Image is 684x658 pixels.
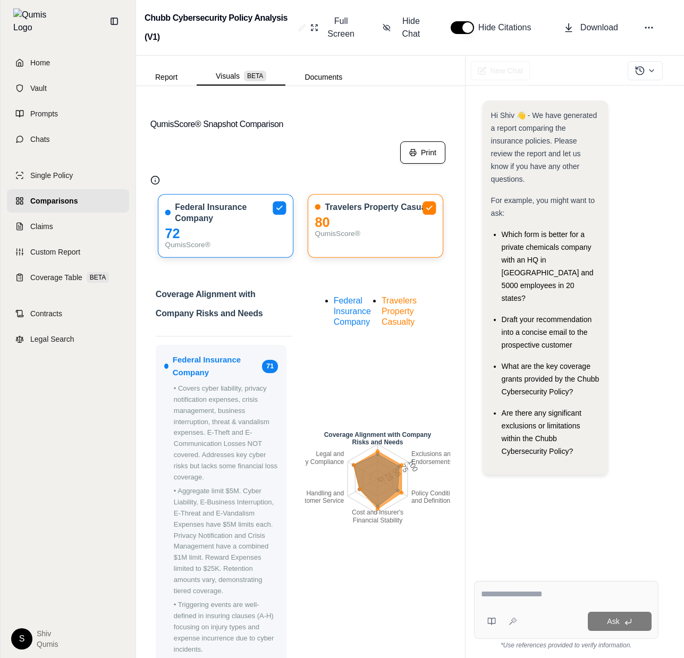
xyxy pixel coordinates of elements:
a: Custom Report [7,240,129,264]
span: Shiv [37,628,58,639]
button: Ask [588,612,652,631]
span: Draft your recommendation into a concise email to the prospective customer [502,315,592,349]
span: BETA [87,272,109,283]
span: Hide Chat [397,15,425,40]
span: 71 [262,360,278,373]
a: Single Policy [7,164,129,187]
button: Collapse sidebar [106,13,123,30]
span: Which form is better for a private chemicals company with an HQ in [GEOGRAPHIC_DATA] and 5000 emp... [502,230,594,302]
a: Chats [7,128,129,151]
div: 80 [315,217,436,228]
h2: Chubb Cybersecurity Policy Analysis (V1) [145,9,294,47]
p: • Covers cyber liability, privacy notification expenses, crisis management, business interruption... [174,383,278,483]
button: Documents [285,69,361,86]
button: Full Screen [306,11,361,45]
tspan: Policy Conditions [411,490,460,497]
button: QumisScore® Snapshot Comparison [150,107,451,141]
div: QumisScore® [315,228,436,239]
span: Federal Insurance Company [175,201,286,224]
img: Qumis Logo [13,9,53,34]
span: Legal Search [30,334,74,344]
tspan: Coverage Alignment with Company [324,431,432,438]
tspan: Risks and Needs [352,438,403,446]
a: Prompts [7,102,129,125]
button: Download [559,17,622,38]
span: Coverage Table [30,272,82,283]
span: Full Screen [325,15,357,40]
span: Travelers Property Casualty [382,296,417,326]
tspan: Customer Service [293,497,344,504]
span: Are there any significant exclusions or limitations within the Chubb Cybersecurity Policy? [502,409,581,455]
span: Vault [30,83,47,94]
button: Qumis Score Info [150,175,160,185]
a: Claims [7,215,129,238]
tspan: Claims Handling and [285,490,344,497]
div: QumisScore® [165,239,285,250]
button: Report [136,69,197,86]
tspan: 100 [407,458,420,473]
div: S [11,628,32,649]
tspan: Exclusions and [411,451,454,458]
span: Travelers Property Casualty [325,201,436,213]
span: Contracts [30,308,62,319]
span: Comparisons [30,196,78,206]
a: Home [7,51,129,74]
span: Custom Report [30,247,80,257]
button: Print [400,141,445,164]
tspan: Endorsements [411,458,452,466]
a: Comparisons [7,189,129,213]
span: Claims [30,221,53,232]
tspan: Financial Stability [353,517,402,524]
span: Ask [607,617,619,626]
span: Hi Shiv 👋 - We have generated a report comparing the insurance policies. Please review the report... [491,111,597,183]
div: 72 [165,228,285,239]
span: Single Policy [30,170,73,181]
span: Chats [30,134,50,145]
a: Legal Search [7,327,129,351]
p: • Aggregate limit $5M. Cyber Liability, E-Business Interruption, E-Threat and E-Vandalism Expense... [174,486,278,596]
tspan: 75 [399,462,411,474]
a: Contracts [7,302,129,325]
h2: Coverage Alignment with Company Risks and Needs [156,285,292,330]
span: Home [30,57,50,68]
tspan: and Definitions [411,497,453,504]
tspan: Cost and Insurer's [352,509,403,516]
button: Visuals [197,68,285,86]
div: *Use references provided to verify information. [474,639,658,649]
span: Hide Citations [478,21,538,34]
span: For example, you might want to ask: [491,196,595,217]
span: Download [580,21,618,34]
span: BETA [244,71,266,81]
p: • Triggering events are well-defined in insuring clauses (A-H) focusing on injury types and expen... [174,600,278,655]
span: Qumis [37,639,58,649]
span: Federal Insurance Company [173,353,258,379]
span: Federal Insurance Company [334,296,371,326]
a: Coverage TableBETA [7,266,129,289]
tspan: Regulatory Compliance [278,458,344,466]
a: Vault [7,77,129,100]
span: What are the key coverage grants provided by the Chubb Cybersecurity Policy? [502,362,599,396]
button: Hide Chat [378,11,429,45]
span: Prompts [30,108,58,119]
tspan: Legal and [316,451,344,458]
